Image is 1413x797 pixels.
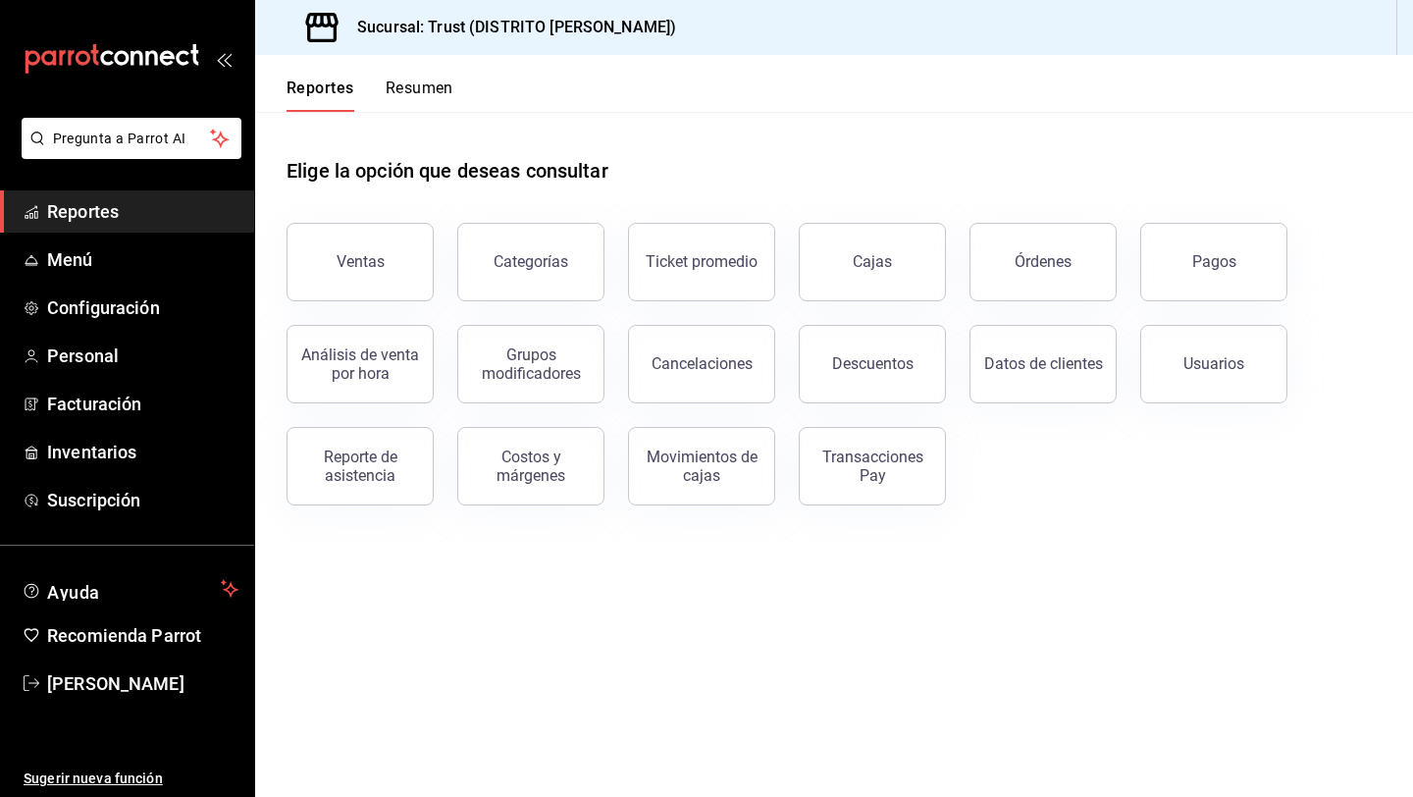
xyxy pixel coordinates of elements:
[47,343,238,369] span: Personal
[1140,325,1287,403] button: Usuarios
[1015,252,1072,271] div: Órdenes
[799,223,946,301] button: Cajas
[799,427,946,505] button: Transacciones Pay
[628,223,775,301] button: Ticket promedio
[457,223,604,301] button: Categorías
[287,325,434,403] button: Análisis de venta por hora
[494,252,568,271] div: Categorías
[832,354,914,373] div: Descuentos
[984,354,1103,373] div: Datos de clientes
[287,79,453,112] div: navigation tabs
[628,427,775,505] button: Movimientos de cajas
[1183,354,1244,373] div: Usuarios
[47,487,238,513] span: Suscripción
[470,345,592,383] div: Grupos modificadores
[641,448,762,485] div: Movimientos de cajas
[646,252,758,271] div: Ticket promedio
[287,156,608,186] h1: Elige la opción que deseas consultar
[24,769,238,789] span: Sugerir nueva función
[47,439,238,465] span: Inventarios
[853,252,892,271] div: Cajas
[799,325,946,403] button: Descuentos
[969,325,1117,403] button: Datos de clientes
[628,325,775,403] button: Cancelaciones
[287,427,434,505] button: Reporte de asistencia
[386,79,453,112] button: Resumen
[47,294,238,321] span: Configuración
[47,577,213,601] span: Ayuda
[341,16,676,39] h3: Sucursal: Trust (DISTRITO [PERSON_NAME])
[53,129,211,149] span: Pregunta a Parrot AI
[470,448,592,485] div: Costos y márgenes
[216,51,232,67] button: open_drawer_menu
[1192,252,1236,271] div: Pagos
[299,448,421,485] div: Reporte de asistencia
[47,670,238,697] span: [PERSON_NAME]
[1140,223,1287,301] button: Pagos
[47,622,238,649] span: Recomienda Parrot
[14,142,241,163] a: Pregunta a Parrot AI
[811,448,933,485] div: Transacciones Pay
[969,223,1117,301] button: Órdenes
[47,391,238,417] span: Facturación
[22,118,241,159] button: Pregunta a Parrot AI
[287,223,434,301] button: Ventas
[652,354,753,373] div: Cancelaciones
[457,427,604,505] button: Costos y márgenes
[47,198,238,225] span: Reportes
[457,325,604,403] button: Grupos modificadores
[47,246,238,273] span: Menú
[287,79,354,112] button: Reportes
[337,252,385,271] div: Ventas
[299,345,421,383] div: Análisis de venta por hora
